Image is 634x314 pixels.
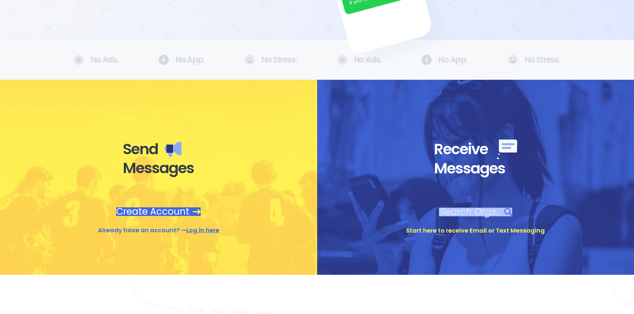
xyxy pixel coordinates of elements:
a: Search Orgs… [439,208,512,216]
img: Send messages [165,142,181,157]
div: No App. [421,55,468,65]
img: No Ads. [421,55,432,65]
div: Receive [434,140,517,159]
div: Messages [434,159,517,178]
img: No Ads. [508,55,518,65]
div: No Stress. [244,55,297,65]
img: No Ads. [244,55,255,65]
a: Create Account [116,207,201,216]
a: Log in here [186,226,219,234]
div: No Ads. [74,55,118,65]
img: Receive messages [497,140,517,159]
img: No Ads. [74,55,84,65]
div: No App. [158,55,205,65]
div: Start here to receive Email or Text Messaging [406,226,545,235]
div: Send [123,140,194,158]
div: No Ads. [337,55,382,65]
img: No Ads. [158,55,169,65]
img: No Ads. [337,55,347,65]
div: Already have an account? — [98,226,219,235]
div: No Stress. [508,55,560,65]
div: Messages [123,159,194,177]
